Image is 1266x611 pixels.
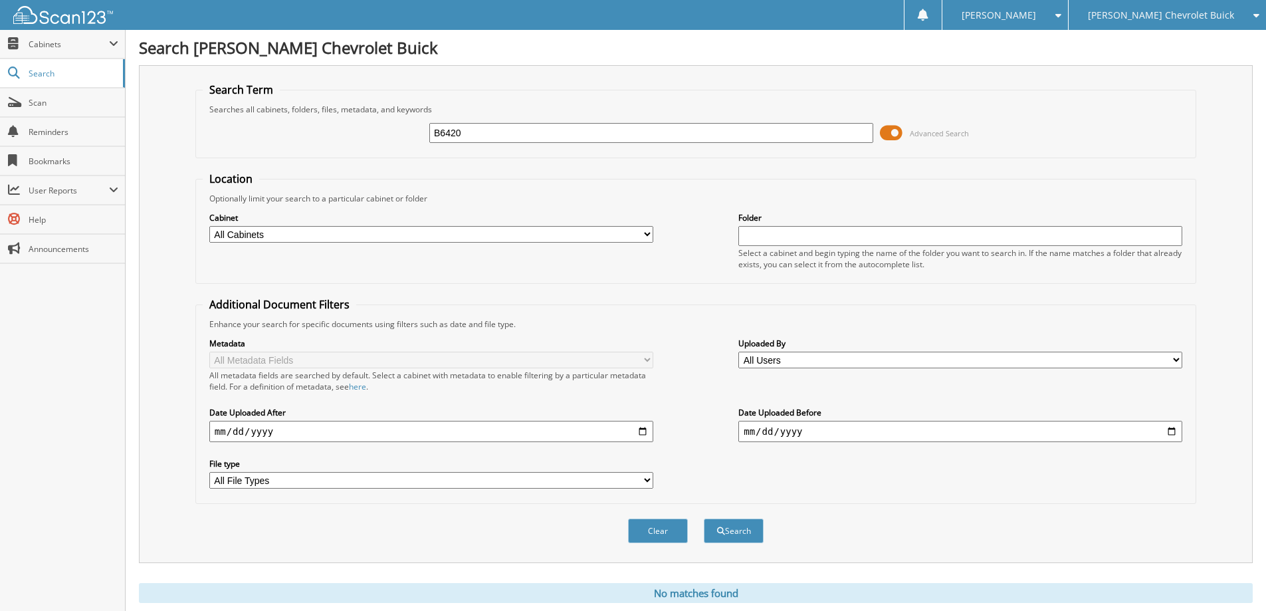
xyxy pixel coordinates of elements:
[203,318,1189,330] div: Enhance your search for specific documents using filters such as date and file type.
[29,39,109,50] span: Cabinets
[203,193,1189,204] div: Optionally limit your search to a particular cabinet or folder
[209,338,653,349] label: Metadata
[738,247,1182,270] div: Select a cabinet and begin typing the name of the folder you want to search in. If the name match...
[29,156,118,167] span: Bookmarks
[738,421,1182,442] input: end
[910,128,969,138] span: Advanced Search
[738,212,1182,223] label: Folder
[628,519,688,543] button: Clear
[29,126,118,138] span: Reminders
[209,370,653,392] div: All metadata fields are searched by default. Select a cabinet with metadata to enable filtering b...
[209,421,653,442] input: start
[962,11,1036,19] span: [PERSON_NAME]
[349,381,366,392] a: here
[29,97,118,108] span: Scan
[209,458,653,469] label: File type
[29,214,118,225] span: Help
[209,407,653,418] label: Date Uploaded After
[203,172,259,186] legend: Location
[13,6,113,24] img: scan123-logo-white.svg
[203,104,1189,115] div: Searches all cabinets, folders, files, metadata, and keywords
[1088,11,1234,19] span: [PERSON_NAME] Chevrolet Buick
[29,68,116,79] span: Search
[738,338,1182,349] label: Uploaded By
[738,407,1182,418] label: Date Uploaded Before
[139,583,1253,603] div: No matches found
[203,297,356,312] legend: Additional Document Filters
[209,212,653,223] label: Cabinet
[29,185,109,196] span: User Reports
[139,37,1253,59] h1: Search [PERSON_NAME] Chevrolet Buick
[203,82,280,97] legend: Search Term
[29,243,118,255] span: Announcements
[704,519,764,543] button: Search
